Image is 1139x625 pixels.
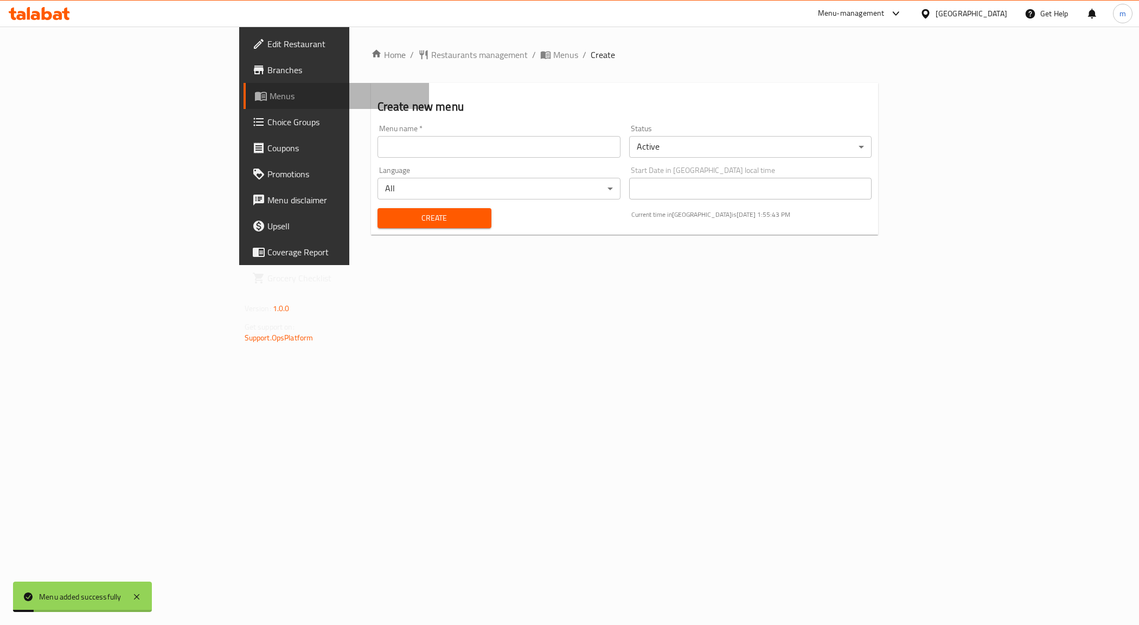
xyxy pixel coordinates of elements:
[936,8,1007,20] div: [GEOGRAPHIC_DATA]
[532,48,536,61] li: /
[267,37,421,50] span: Edit Restaurant
[591,48,615,61] span: Create
[270,89,421,102] span: Menus
[1119,8,1126,20] span: m
[267,220,421,233] span: Upsell
[244,187,430,213] a: Menu disclaimer
[267,246,421,259] span: Coverage Report
[244,135,430,161] a: Coupons
[245,331,313,345] a: Support.OpsPlatform
[244,161,430,187] a: Promotions
[273,301,290,315] span: 1.0.0
[583,48,586,61] li: /
[244,265,430,291] a: Grocery Checklist
[553,48,578,61] span: Menus
[431,48,528,61] span: Restaurants management
[245,320,295,334] span: Get support on:
[540,48,578,61] a: Menus
[631,210,872,220] p: Current time in [GEOGRAPHIC_DATA] is [DATE] 1:55:43 PM
[418,48,528,61] a: Restaurants management
[267,272,421,285] span: Grocery Checklist
[629,136,872,158] div: Active
[267,63,421,76] span: Branches
[377,99,872,115] h2: Create new menu
[244,31,430,57] a: Edit Restaurant
[377,208,491,228] button: Create
[244,83,430,109] a: Menus
[244,213,430,239] a: Upsell
[371,48,879,61] nav: breadcrumb
[244,109,430,135] a: Choice Groups
[245,301,271,315] span: Version:
[267,167,421,181] span: Promotions
[377,136,620,158] input: Please enter Menu name
[244,239,430,265] a: Coverage Report
[267,141,421,154] span: Coupons
[244,57,430,83] a: Branches
[386,211,483,225] span: Create
[818,7,885,20] div: Menu-management
[39,591,121,603] div: Menu added successfully
[377,178,620,199] div: All
[267,115,421,128] span: Choice Groups
[267,194,421,207] span: Menu disclaimer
